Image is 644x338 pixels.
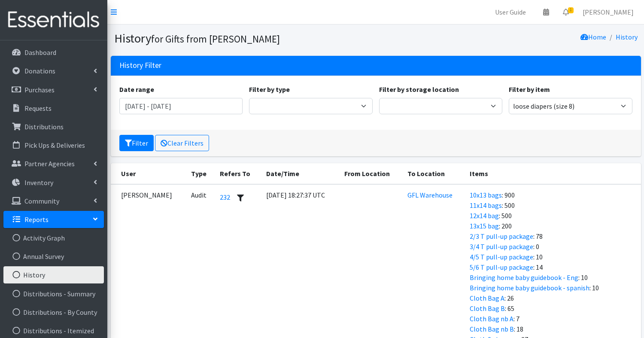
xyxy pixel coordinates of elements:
a: 4/5 T pull-up package [470,253,533,261]
p: Community [24,197,59,205]
a: 13x15 bag [470,222,499,230]
a: Purchases [3,81,104,98]
a: Cloth Bag B [470,304,505,313]
a: 11x14 bags [470,201,502,210]
button: Filter [119,135,154,151]
a: Requests [3,100,104,117]
a: Cloth Bag nb B [470,325,514,333]
a: Donations [3,62,104,79]
small: for Gifts from [PERSON_NAME] [151,33,280,45]
a: 5/6 T pull-up package [470,263,533,271]
a: Distributions - By County [3,304,104,321]
p: Partner Agencies [24,159,75,168]
a: 10x13 bags [470,191,502,199]
a: 12x14 bag [470,211,499,220]
a: 232 [220,193,230,201]
a: Inventory [3,174,104,191]
a: Cloth Bag A [470,294,504,302]
input: January 1, 2011 - December 31, 2011 [119,98,243,114]
th: Date/Time [261,163,339,184]
a: History [616,33,638,41]
label: Date range [119,84,154,94]
label: Filter by storage location [379,84,459,94]
th: Refers To [215,163,261,184]
label: Filter by item [509,84,550,94]
h1: History [114,31,373,46]
img: HumanEssentials [3,6,104,34]
p: Purchases [24,85,55,94]
a: 2/3 T pull-up package [470,232,533,241]
a: Pick Ups & Deliveries [3,137,104,154]
th: Type [186,163,215,184]
a: Clear Filters [155,135,209,151]
a: History [3,266,104,283]
a: User Guide [488,3,533,21]
p: Distributions [24,122,64,131]
th: Items [465,163,641,184]
a: Dashboard [3,44,104,61]
a: Partner Agencies [3,155,104,172]
p: Requests [24,104,52,113]
span: 1 [568,7,574,13]
a: Activity Graph [3,229,104,247]
p: Dashboard [24,48,56,57]
p: Pick Ups & Deliveries [24,141,85,149]
a: Distributions [3,118,104,135]
a: 1 [556,3,576,21]
a: Distributions - Summary [3,285,104,302]
a: Community [3,192,104,210]
a: Cloth Bag nb A [470,314,513,323]
p: Reports [24,215,49,224]
a: Bringing home baby guidebook - spanish [470,283,589,292]
a: Reports [3,211,104,228]
p: Inventory [24,178,53,187]
p: Donations [24,67,55,75]
a: 3/4 T pull-up package [470,242,533,251]
a: Home [580,33,606,41]
th: From Location [339,163,402,184]
h3: History Filter [119,61,161,70]
a: Annual Survey [3,248,104,265]
a: GFL Warehouse [407,191,453,199]
a: [PERSON_NAME] [576,3,641,21]
th: To Location [402,163,465,184]
a: Bringing home baby guidebook - Eng [470,273,578,282]
th: User [111,163,186,184]
label: Filter by type [249,84,290,94]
